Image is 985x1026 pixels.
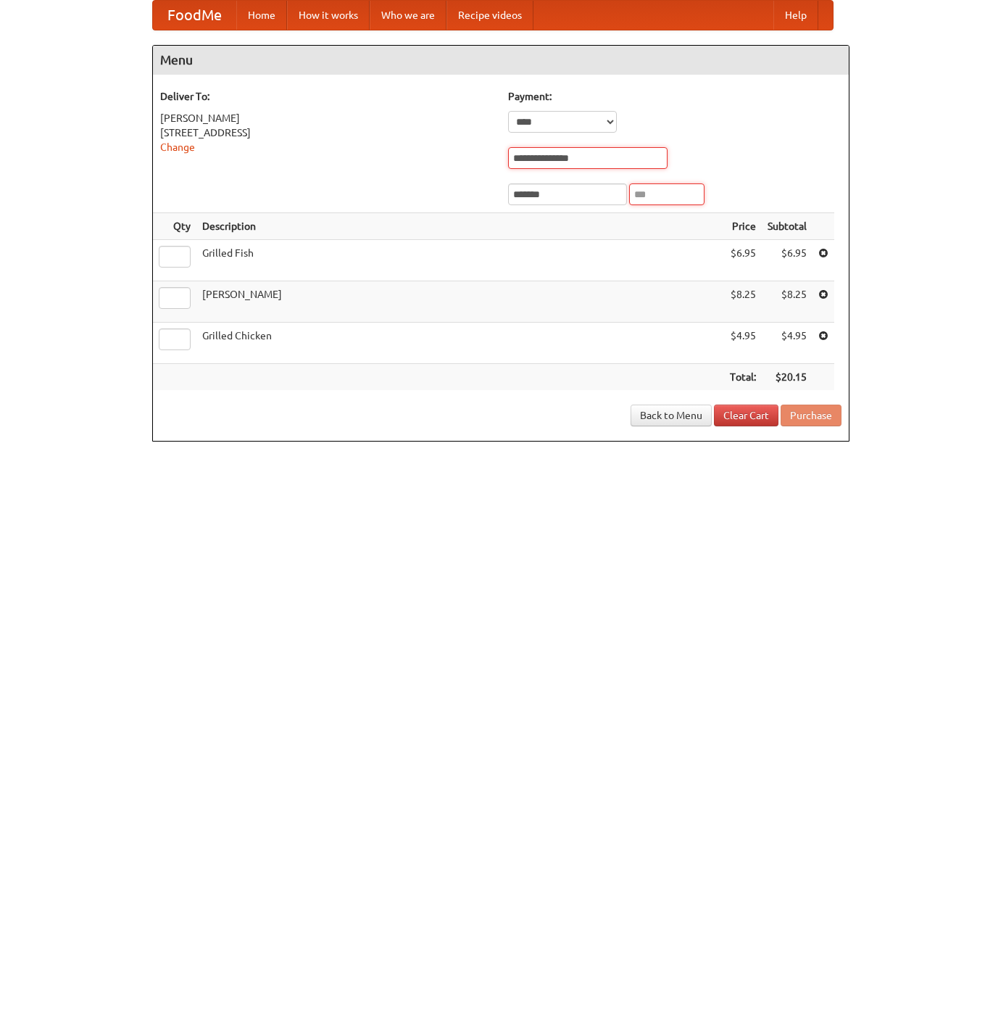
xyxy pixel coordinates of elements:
h4: Menu [153,46,849,75]
td: $4.95 [762,323,812,364]
a: FoodMe [153,1,236,30]
a: Home [236,1,287,30]
button: Purchase [781,405,841,426]
div: [PERSON_NAME] [160,111,494,125]
td: $8.25 [724,281,762,323]
th: Price [724,213,762,240]
a: How it works [287,1,370,30]
th: $20.15 [762,364,812,391]
h5: Deliver To: [160,89,494,104]
h5: Payment: [508,89,841,104]
a: Who we are [370,1,446,30]
td: $4.95 [724,323,762,364]
a: Back to Menu [631,405,712,426]
td: $6.95 [724,240,762,281]
td: Grilled Fish [196,240,724,281]
a: Recipe videos [446,1,533,30]
td: [PERSON_NAME] [196,281,724,323]
th: Total: [724,364,762,391]
td: Grilled Chicken [196,323,724,364]
td: $6.95 [762,240,812,281]
a: Help [773,1,818,30]
th: Description [196,213,724,240]
th: Subtotal [762,213,812,240]
a: Clear Cart [714,405,778,426]
th: Qty [153,213,196,240]
td: $8.25 [762,281,812,323]
a: Change [160,141,195,153]
div: [STREET_ADDRESS] [160,125,494,140]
